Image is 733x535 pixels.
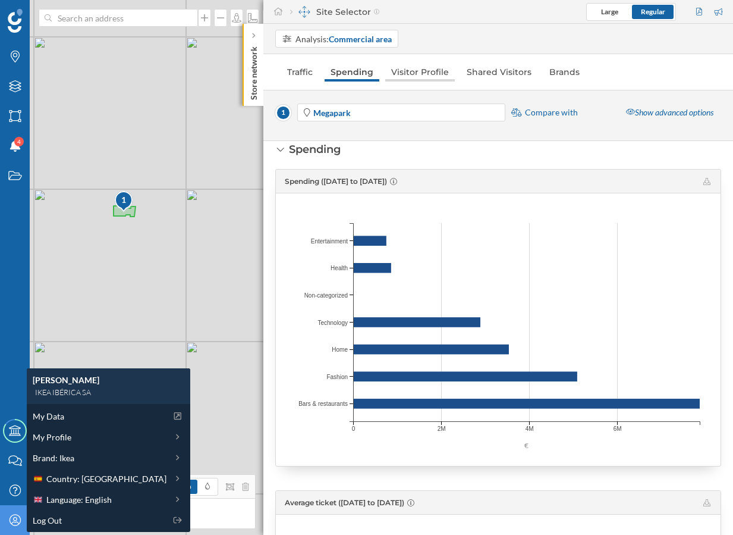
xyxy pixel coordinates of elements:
span: Large [601,7,618,16]
span: Country: [GEOGRAPHIC_DATA] [46,473,166,485]
text: 2M [438,426,446,432]
a: Shared Visitors [461,62,537,82]
a: Visitor Profile [385,62,455,82]
img: pois-map-marker.svg [114,190,134,214]
div: 1 [114,194,134,206]
div: [PERSON_NAME] [33,374,184,386]
img: dashboards-manager.svg [298,6,310,18]
span: Compare with [525,107,578,118]
div: Spending [289,142,341,157]
span: Home [332,345,348,354]
span: Bars & restaurants [298,399,348,408]
span: Non-categorized [304,290,348,299]
div: Show advanced options [619,102,721,123]
a: Spending [325,62,379,82]
span: Regular [641,7,665,16]
div: IKEA IBÉRICA SA [33,386,184,398]
text: € [524,441,528,450]
strong: Megapark [313,108,351,118]
span: 1 [275,105,291,121]
strong: Commercial area [329,34,392,44]
text: 0 [352,426,356,432]
div: 1 [114,190,132,212]
span: 4 [17,136,21,148]
span: Language: English [46,493,112,506]
span: My Profile [33,431,71,443]
span: Fashion [326,372,348,381]
text: 4M [526,426,534,432]
span: Spending ([DATE] to [DATE]) [285,177,387,186]
span: Average ticket ([DATE] to [DATE]) [285,498,404,507]
img: Geoblink Logo [8,9,23,33]
div: Site Selector [290,6,380,18]
span: My Data [33,410,64,423]
a: Traffic [281,62,319,82]
span: Brand: Ikea [33,452,74,464]
div: Analysis: [295,33,392,45]
p: Store network [248,42,260,100]
span: Entertainment [311,236,348,245]
span: Log Out [33,514,62,527]
a: Brands [543,62,586,82]
span: Health [331,264,348,273]
span: Support [25,8,68,19]
text: 6M [614,426,622,432]
span: Technology [317,318,348,327]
